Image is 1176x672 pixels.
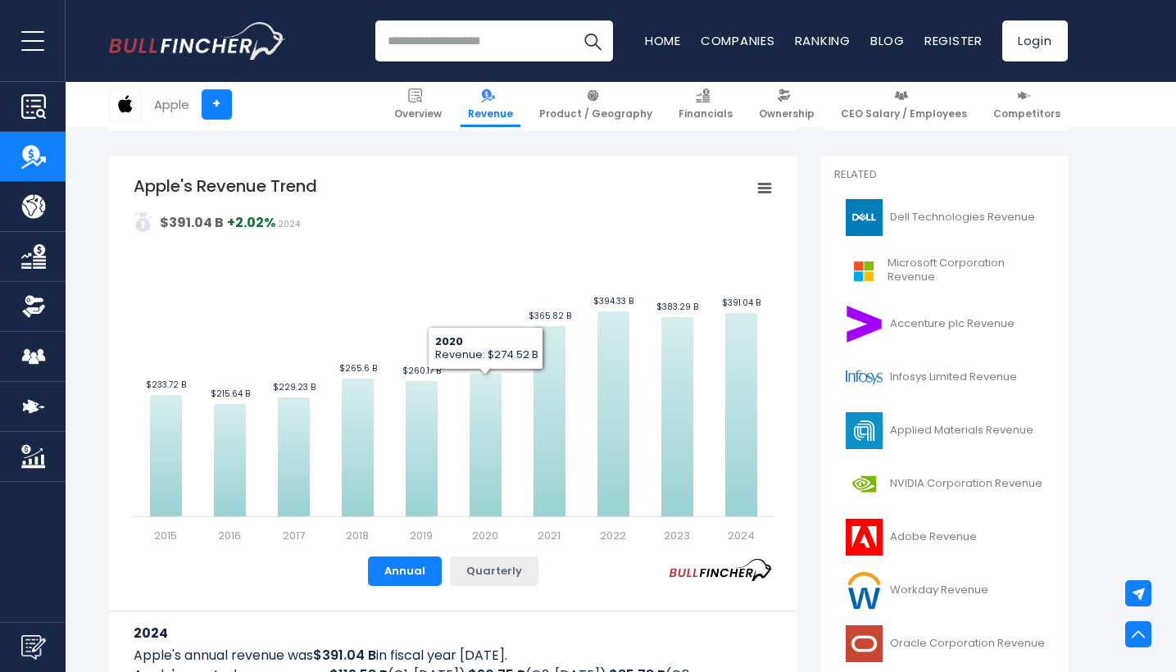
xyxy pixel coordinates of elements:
a: Infosys Limited Revenue [834,355,1056,400]
text: $391.04 B [722,297,761,309]
text: 2015 [154,528,177,543]
a: Ownership [751,82,822,127]
text: 2022 [600,528,626,543]
text: $274.52 B [465,357,506,370]
a: CEO Salary / Employees [833,82,974,127]
a: Adobe Revenue [834,515,1056,560]
a: Revenue [461,82,520,127]
span: Competitors [993,107,1060,120]
span: Financials [679,107,733,120]
text: 2020 [472,528,498,543]
a: Register [924,32,983,49]
span: Overview [394,107,442,120]
text: $383.29 B [656,301,698,313]
text: 2019 [410,528,433,543]
a: Competitors [986,82,1068,127]
a: Companies [701,32,775,49]
p: Apple's annual revenue was in fiscal year [DATE]. [134,646,773,665]
text: 2023 [664,528,690,543]
svg: Apple's Revenue Trend [134,175,773,543]
span: CEO Salary / Employees [841,107,967,120]
img: Bullfincher logo [109,22,286,60]
img: MSFT logo [844,252,883,289]
span: Ownership [759,107,815,120]
button: Search [572,20,613,61]
a: Accenture plc Revenue [834,302,1056,347]
strong: +2.02% [227,213,275,232]
tspan: Apple's Revenue Trend [134,175,317,198]
span: 2024 [278,218,300,230]
img: NVDA logo [844,465,885,502]
img: addasd [134,212,153,232]
a: Dell Technologies Revenue [834,195,1056,240]
img: ORCL logo [844,625,885,662]
img: ACN logo [844,306,885,343]
text: 2018 [346,528,369,543]
text: 2016 [218,528,241,543]
text: $229.23 B [272,381,315,393]
a: Product / Geography [532,82,660,127]
text: $233.72 B [146,379,186,391]
a: Workday Revenue [834,568,1056,613]
img: WDAY logo [844,572,885,609]
span: Revenue [468,107,513,120]
button: Quarterly [450,556,538,586]
text: 2021 [538,528,561,543]
p: Related [834,168,1056,182]
img: ADBE logo [844,519,885,556]
text: $394.33 B [593,295,633,307]
img: Ownership [21,294,46,319]
img: DELL logo [844,199,885,236]
text: $215.64 B [210,388,249,400]
a: Login [1002,20,1068,61]
a: Go to homepage [109,22,285,60]
span: Product / Geography [539,107,652,120]
a: Financials [671,82,740,127]
a: Oracle Corporation Revenue [834,621,1056,666]
a: Home [645,32,681,49]
a: Applied Materials Revenue [834,408,1056,453]
img: AAPL logo [110,89,141,120]
h3: 2024 [134,623,773,643]
div: Apple [154,95,189,114]
img: INFY logo [844,359,885,396]
strong: $391.04 B [160,213,224,232]
a: Microsoft Corporation Revenue [834,248,1056,293]
b: $391.04 B [313,646,376,665]
a: Blog [870,32,905,49]
text: 2017 [282,528,304,543]
text: $260.17 B [402,365,441,377]
a: Overview [387,82,449,127]
text: 2024 [727,528,754,543]
a: NVIDIA Corporation Revenue [834,461,1056,506]
button: Annual [368,556,442,586]
a: + [202,89,232,120]
text: $265.6 B [338,362,376,375]
img: AMAT logo [844,412,885,449]
text: $365.82 B [528,310,570,322]
a: Ranking [795,32,851,49]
